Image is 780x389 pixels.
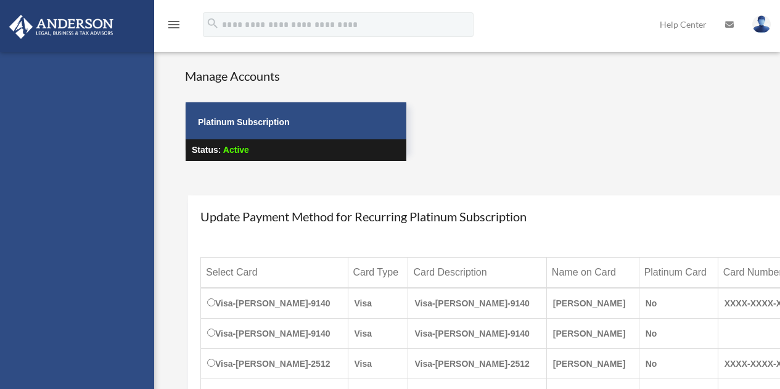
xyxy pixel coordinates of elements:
[348,319,408,349] td: Visa
[166,17,181,32] i: menu
[348,288,408,319] td: Visa
[201,319,348,349] td: Visa-[PERSON_NAME]-9140
[408,288,546,319] td: Visa-[PERSON_NAME]-9140
[185,67,407,84] h4: Manage Accounts
[201,349,348,379] td: Visa-[PERSON_NAME]-2512
[408,319,546,349] td: Visa-[PERSON_NAME]-9140
[639,349,718,379] td: No
[546,258,639,289] th: Name on Card
[408,349,546,379] td: Visa-[PERSON_NAME]-2512
[166,22,181,32] a: menu
[348,349,408,379] td: Visa
[639,288,718,319] td: No
[546,319,639,349] td: [PERSON_NAME]
[192,145,221,155] strong: Status:
[348,258,408,289] th: Card Type
[201,288,348,319] td: Visa-[PERSON_NAME]-9140
[6,15,117,39] img: Anderson Advisors Platinum Portal
[201,258,348,289] th: Select Card
[408,258,546,289] th: Card Description
[206,17,220,30] i: search
[198,117,290,127] strong: Platinum Subscription
[546,349,639,379] td: [PERSON_NAME]
[639,319,718,349] td: No
[223,145,249,155] span: Active
[546,288,639,319] td: [PERSON_NAME]
[752,15,771,33] img: User Pic
[639,258,718,289] th: Platinum Card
